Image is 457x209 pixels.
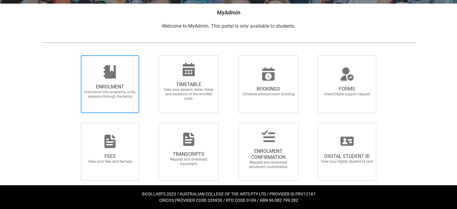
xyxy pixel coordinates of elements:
span: View/enrol into programs, units, sessions through the terms [84,90,136,99]
span: BOOKINGS [242,86,295,92]
span: ENROLMENT CONFIRMATION [242,148,295,160]
span: View your session dates, times and locations of the enrolled units [162,88,215,101]
span: Welcome to MyAdmin. This portal is only available to students. [162,23,295,29]
span: ENROLMENT [84,84,136,90]
span: Schedule advisor/room booking [242,92,295,97]
span: FEES [84,153,136,159]
span: TIMETABLE [162,81,215,88]
span: FORMS [321,86,373,92]
span: View your fees and fee type [84,159,136,164]
span: View your digital student id card [321,159,373,164]
span: Request and download enrolment confirmation [242,160,295,169]
span: View/Create support request [321,92,373,97]
span: Request and download transcripts [162,157,215,166]
span: DIGITAL STUDENT ID [321,153,373,159]
h2: MyAdmin [41,8,416,17]
span: TRANSCRIPTS [162,151,215,157]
